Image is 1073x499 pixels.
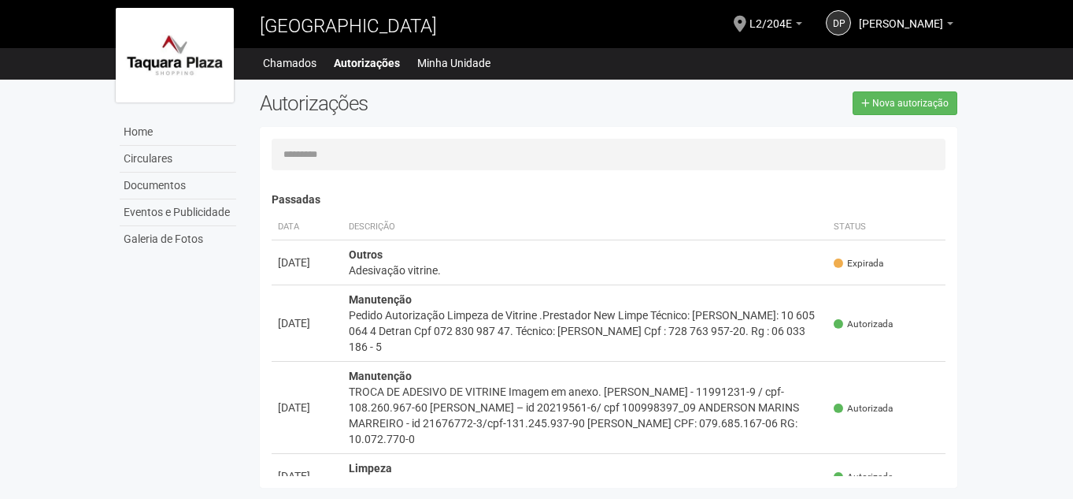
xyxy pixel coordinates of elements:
[120,146,236,173] a: Circulares
[278,315,336,331] div: [DATE]
[349,384,822,447] div: TROCA DE ADESIVO DE VITRINE Imagem em anexo. [PERSON_NAME] - 11991231-9 / cpf-108.260.967-60 [PER...
[349,293,412,306] strong: Manutenção
[342,214,828,240] th: Descrição
[349,462,392,475] strong: Limpeza
[349,307,822,355] div: Pedido Autorização Limpeza de Vitrine .Prestador New Limpe Técnico: [PERSON_NAME]: 10 605 064 4 D...
[749,20,802,32] a: L2/204E
[834,402,893,415] span: Autorizada
[278,400,336,415] div: [DATE]
[120,199,236,226] a: Eventos e Publicidade
[349,370,412,382] strong: Manutenção
[120,119,236,146] a: Home
[853,91,957,115] a: Nova autorização
[827,214,945,240] th: Status
[834,257,883,270] span: Expirada
[834,471,893,484] span: Autorizada
[116,8,234,102] img: logo.jpg
[120,226,236,252] a: Galeria de Fotos
[349,476,822,492] div: limpeza de vitrine
[349,248,383,261] strong: Outros
[834,318,893,331] span: Autorizada
[859,2,943,30] span: Daniele Pinheiro
[872,98,949,109] span: Nova autorização
[263,52,316,74] a: Chamados
[826,10,851,35] a: DP
[278,468,336,484] div: [DATE]
[749,2,792,30] span: L2/204E
[272,194,946,206] h4: Passadas
[272,214,342,240] th: Data
[278,255,336,270] div: [DATE]
[260,15,437,37] span: [GEOGRAPHIC_DATA]
[120,173,236,199] a: Documentos
[349,263,822,278] div: Adesivação vitrine.
[260,91,597,115] h2: Autorizações
[417,52,490,74] a: Minha Unidade
[334,52,400,74] a: Autorizações
[859,20,953,32] a: [PERSON_NAME]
